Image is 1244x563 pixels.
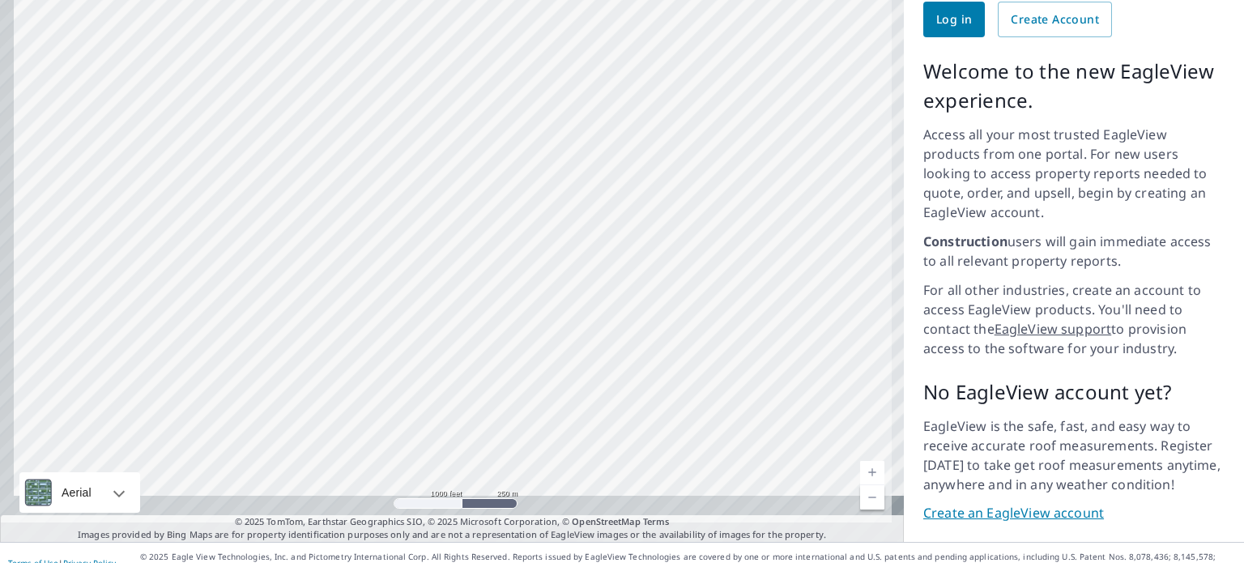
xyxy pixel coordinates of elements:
p: No EagleView account yet? [923,377,1225,407]
div: Aerial [19,472,140,513]
a: Create an EagleView account [923,504,1225,522]
strong: Construction [923,232,1008,250]
a: Current Level 15, Zoom Out [860,485,884,510]
div: Aerial [57,472,96,513]
a: EagleView support [995,320,1112,338]
p: For all other industries, create an account to access EagleView products. You'll need to contact ... [923,280,1225,358]
a: OpenStreetMap [572,515,640,527]
span: Log in [936,10,972,30]
a: Current Level 15, Zoom In [860,461,884,485]
p: users will gain immediate access to all relevant property reports. [923,232,1225,271]
p: EagleView is the safe, fast, and easy way to receive accurate roof measurements. Register [DATE] ... [923,416,1225,494]
p: Access all your most trusted EagleView products from one portal. For new users looking to access ... [923,125,1225,222]
span: © 2025 TomTom, Earthstar Geographics SIO, © 2025 Microsoft Corporation, © [235,515,670,529]
span: Create Account [1011,10,1099,30]
p: Welcome to the new EagleView experience. [923,57,1225,115]
a: Log in [923,2,985,37]
a: Terms [643,515,670,527]
a: Create Account [998,2,1112,37]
